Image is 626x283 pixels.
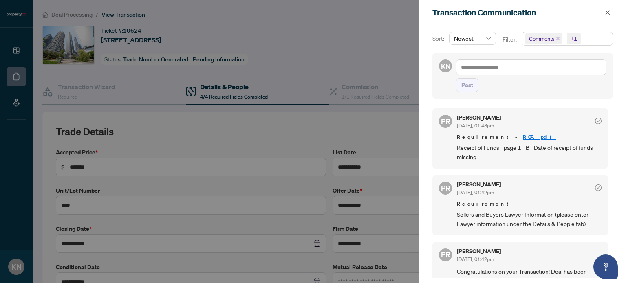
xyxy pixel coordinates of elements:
span: Sellers and Buyers Lawyer Information (please enter Lawyer information under the Details & People... [457,210,602,229]
span: Newest [454,32,491,44]
span: PR [441,116,450,127]
span: Comments [529,35,554,43]
span: PR [441,182,450,194]
span: Receipt of Funds - page 1 - B - Date of receipt of funds missing [457,143,602,162]
span: close [556,37,560,41]
span: close [605,10,611,15]
a: ROF.pdf [523,134,556,140]
span: [DATE], 01:42pm [457,189,494,195]
span: check-circle [595,184,602,191]
span: check-circle [595,118,602,124]
p: Sort: [432,34,446,43]
h5: [PERSON_NAME] [457,248,501,254]
button: Open asap [593,254,618,279]
span: KN [441,61,450,72]
span: Comments [525,33,562,44]
div: Transaction Communication [432,7,602,19]
button: Post [456,78,478,92]
span: [DATE], 01:42pm [457,256,494,262]
span: Requirement - [457,133,602,141]
span: Requirement [457,200,602,208]
span: PR [441,249,450,260]
h5: [PERSON_NAME] [457,115,501,121]
div: +1 [571,35,577,43]
span: [DATE], 01:43pm [457,123,494,129]
p: Filter: [503,35,518,44]
h5: [PERSON_NAME] [457,182,501,187]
